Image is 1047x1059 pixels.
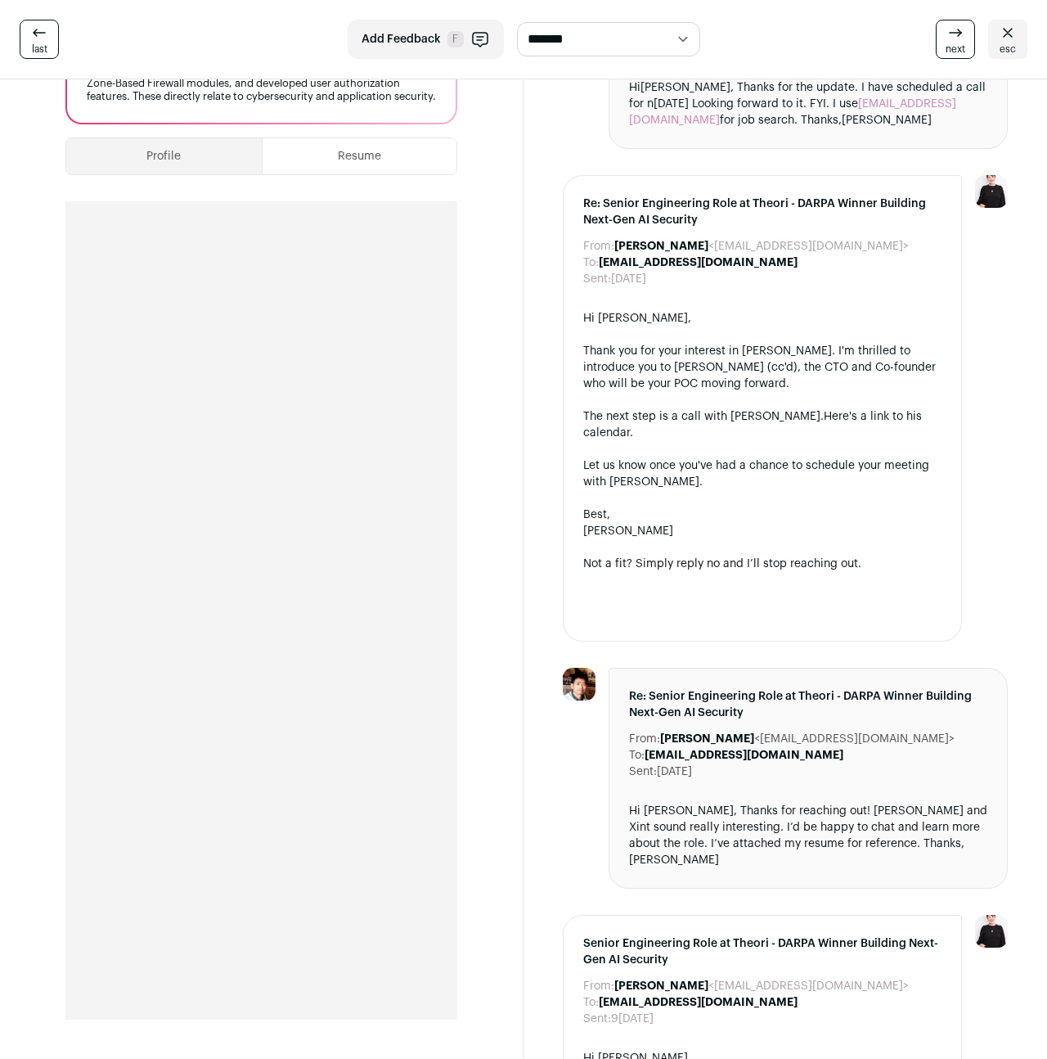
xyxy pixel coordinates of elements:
div: Hi[PERSON_NAME], Thanks for the update. I have scheduled a call for n[DATE] Looking forward to it... [629,79,987,128]
span: Senior Engineering Role at Theori - DARPA Winner Building Next-Gen AI Security [583,935,941,968]
div: Best, [583,507,941,523]
b: [EMAIL_ADDRESS][DOMAIN_NAME] [599,257,798,268]
dt: From: [583,238,614,255]
span: esc [1000,43,1016,56]
button: Resume [263,138,457,174]
dt: To: [583,994,599,1011]
dd: 9[DATE] [611,1011,654,1027]
b: [PERSON_NAME] [660,733,754,745]
button: Add Feedback F [348,20,504,59]
dd: <[EMAIL_ADDRESS][DOMAIN_NAME]> [660,731,955,747]
dt: From: [629,731,660,747]
img: f2ddf393fa9404a7b492d726e72116635320d6e739e79f77273d0ce34de74c41.jpg [563,668,595,701]
a: last [20,20,59,59]
span: next [946,43,965,56]
div: Let us know once you've had a chance to schedule your meeting with [PERSON_NAME]. [583,457,941,490]
dt: Sent: [583,271,611,287]
b: [PERSON_NAME] [614,980,708,992]
span: last [32,43,47,56]
dd: <[EMAIL_ADDRESS][DOMAIN_NAME]> [614,978,909,994]
dt: Sent: [629,764,657,780]
b: [EMAIL_ADDRESS][DOMAIN_NAME] [599,997,798,1008]
a: next [936,20,975,59]
dt: To: [629,747,645,764]
b: [PERSON_NAME] [614,241,708,252]
div: Hi [PERSON_NAME], [583,310,941,327]
span: Add Feedback [362,31,441,47]
div: The next step is a call with [PERSON_NAME]. [583,408,941,441]
dd: [DATE] [657,764,692,780]
button: Profile [66,138,262,174]
dt: To: [583,255,599,271]
span: Re: Senior Engineering Role at Theori - DARPA Winner Building Next-Gen AI Security [629,688,987,721]
img: 9240684-medium_jpg [975,915,1008,948]
dt: Sent: [583,1011,611,1027]
span: Re: Senior Engineering Role at Theori - DARPA Winner Building Next-Gen AI Security [583,196,941,228]
div: Not a fit? Simply reply no and I’ll stop reaching out. [583,556,941,572]
div: Hi [PERSON_NAME], Thanks for reaching out! [PERSON_NAME] and Xint sound really interesting. I’d b... [629,803,987,868]
a: esc [988,20,1027,59]
dd: <[EMAIL_ADDRESS][DOMAIN_NAME]> [614,238,909,255]
span: F [447,31,464,47]
dt: From: [583,978,614,994]
b: [EMAIL_ADDRESS][DOMAIN_NAME] [645,750,843,761]
dd: [DATE] [611,271,646,287]
div: Thank you for your interest in [PERSON_NAME]. I'm thrilled to introduce you to [PERSON_NAME] (cc'... [583,343,941,392]
img: 9240684-medium_jpg [975,175,1008,208]
div: [PERSON_NAME] [583,523,941,539]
